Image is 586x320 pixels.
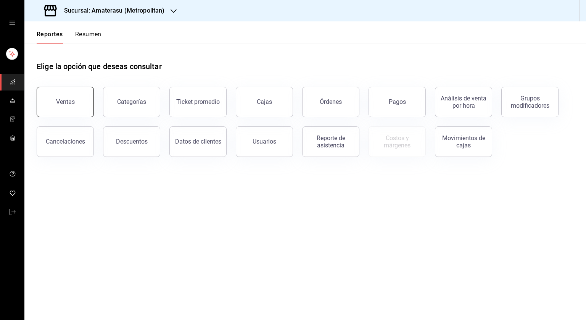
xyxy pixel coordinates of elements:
[253,138,276,145] div: Usuarios
[320,98,342,105] div: Órdenes
[389,98,406,105] div: Pagos
[9,20,15,26] button: open drawer
[56,98,75,105] div: Ventas
[302,87,359,117] button: Órdenes
[58,6,164,15] h3: Sucursal: Amaterasu (Metropolitan)
[37,31,101,44] div: navigation tabs
[236,87,293,117] button: Cajas
[369,87,426,117] button: Pagos
[116,138,148,145] div: Descuentos
[435,87,492,117] button: Análisis de venta por hora
[169,126,227,157] button: Datos de clientes
[37,31,63,44] button: Reportes
[440,95,487,109] div: Análisis de venta por hora
[37,61,162,72] h1: Elige la opción que deseas consultar
[369,126,426,157] button: Contrata inventarios para ver este reporte
[236,126,293,157] button: Usuarios
[175,138,221,145] div: Datos de clientes
[435,126,492,157] button: Movimientos de cajas
[46,138,85,145] div: Cancelaciones
[37,126,94,157] button: Cancelaciones
[75,31,101,44] button: Resumen
[373,134,421,149] div: Costos y márgenes
[176,98,220,105] div: Ticket promedio
[103,87,160,117] button: Categorías
[440,134,487,149] div: Movimientos de cajas
[257,98,272,105] div: Cajas
[37,87,94,117] button: Ventas
[117,98,146,105] div: Categorías
[501,87,559,117] button: Grupos modificadores
[103,126,160,157] button: Descuentos
[302,126,359,157] button: Reporte de asistencia
[169,87,227,117] button: Ticket promedio
[307,134,354,149] div: Reporte de asistencia
[506,95,554,109] div: Grupos modificadores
